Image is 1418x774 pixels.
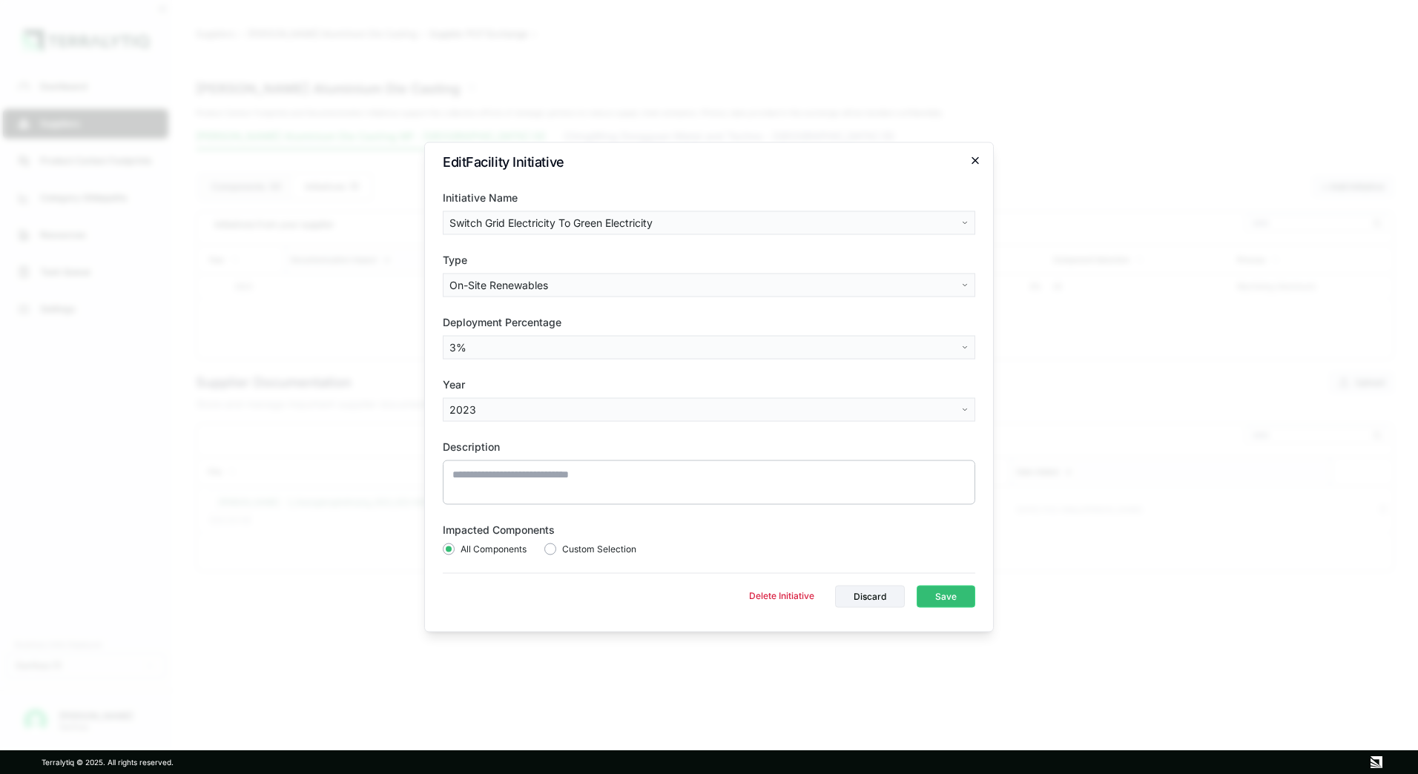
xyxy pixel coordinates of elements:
button: Save [917,586,975,608]
button: 3% [443,336,975,360]
span: Custom Selection [562,543,636,555]
button: On-Site Renewables [443,274,975,297]
label: Impacted Components [443,523,975,537]
span: 3% [449,340,466,355]
button: Switch Grid Electricity To Green Electricity [443,211,975,235]
span: All Components [461,543,527,555]
span: 2023 [449,403,476,417]
button: Delete Initiative [740,586,823,606]
button: 2023 [443,398,975,422]
button: Discard [835,586,905,608]
label: Type [443,253,975,268]
label: Year [443,377,975,392]
label: Description [443,440,975,454]
span: Switch Grid Electricity To Green Electricity [449,216,653,231]
span: On-Site Renewables [449,278,548,293]
h2: Edit Facility Initiative [443,152,975,173]
label: Deployment Percentage [443,315,975,330]
label: Initiative Name [443,191,975,205]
